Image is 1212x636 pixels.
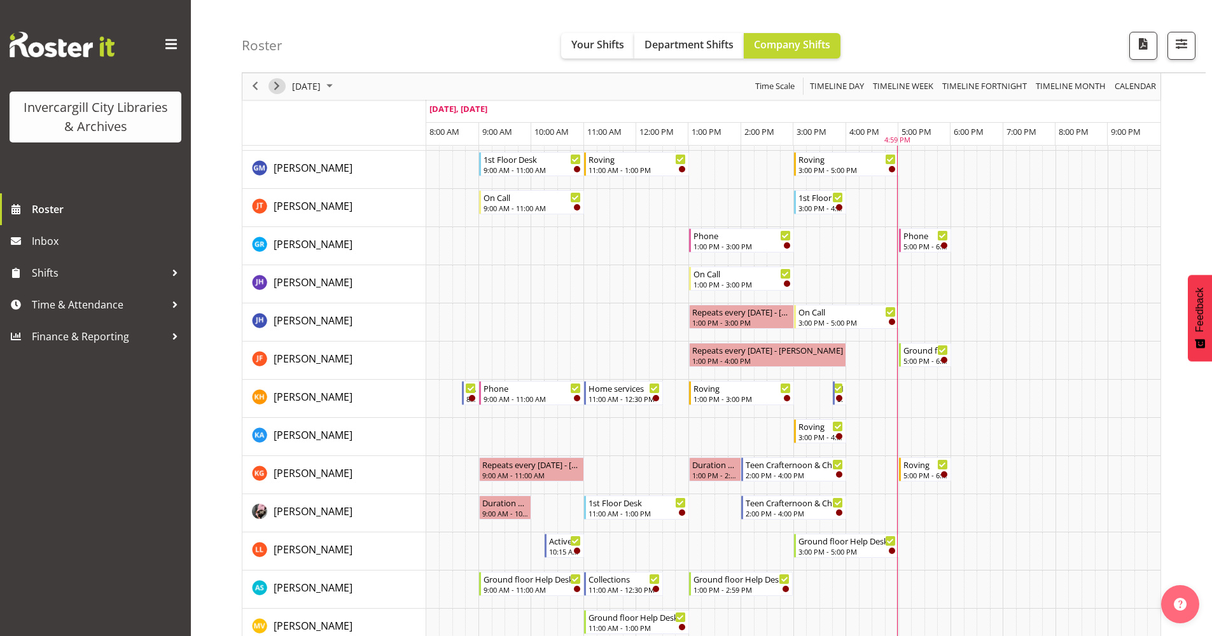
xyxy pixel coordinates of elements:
[746,496,843,509] div: Teen Crafternoon & Chill
[484,191,581,204] div: On Call
[872,79,935,95] span: Timeline Week
[693,394,791,404] div: 1:00 PM - 3:00 PM
[242,151,426,189] td: Gabriel McKay Smith resource
[689,266,794,291] div: Jill Harpur"s event - On Call Begin From Tuesday, September 30, 2025 at 1:00:00 PM GMT+13:00 Ends...
[242,189,426,227] td: Glen Tomlinson resource
[849,126,879,137] span: 4:00 PM
[242,380,426,418] td: Kaela Harley resource
[746,508,843,518] div: 2:00 PM - 4:00 PM
[689,228,794,252] div: Grace Roscoe-Squires"s event - Phone Begin From Tuesday, September 30, 2025 at 1:00:00 PM GMT+13:...
[247,79,264,95] button: Previous
[32,200,185,219] span: Roster
[693,584,790,595] div: 1:00 PM - 2:59 PM
[274,580,352,595] a: [PERSON_NAME]
[798,546,896,556] div: 3:00 PM - 5:00 PM
[689,572,793,596] div: Mandy Stenton"s event - Ground floor Help Desk Begin From Tuesday, September 30, 2025 at 1:00:00 ...
[1113,79,1159,95] button: Month
[242,38,282,53] h4: Roster
[244,73,266,100] div: previous period
[809,79,865,95] span: Timeline Day
[584,495,689,520] div: Keyu Chen"s event - 1st Floor Desk Begin From Tuesday, September 30, 2025 at 11:00:00 AM GMT+13:0...
[794,190,846,214] div: Glen Tomlinson"s event - 1st Floor Desk Begin From Tuesday, September 30, 2025 at 3:00:00 PM GMT+...
[746,458,843,471] div: Teen Crafternoon & Chill
[274,237,352,252] a: [PERSON_NAME]
[833,381,846,405] div: Kaela Harley"s event - New book tagging Begin From Tuesday, September 30, 2025 at 3:45:00 PM GMT+...
[589,572,660,585] div: Collections
[689,343,846,367] div: Joanne Forbes"s event - Repeats every tuesday - Joanne Forbes Begin From Tuesday, September 30, 2...
[274,390,352,404] span: [PERSON_NAME]
[288,73,340,100] div: September 30, 2025
[482,508,528,518] div: 9:00 AM - 10:00 AM
[794,305,899,329] div: Jillian Hunter"s event - On Call Begin From Tuesday, September 30, 2025 at 3:00:00 PM GMT+13:00 E...
[587,126,622,137] span: 11:00 AM
[291,79,322,95] span: [DATE]
[903,458,948,471] div: Roving
[1174,598,1187,611] img: help-xxl-2.png
[484,165,581,175] div: 9:00 AM - 11:00 AM
[274,466,352,481] a: [PERSON_NAME]
[754,38,830,52] span: Company Shifts
[484,203,581,213] div: 9:00 AM - 11:00 AM
[808,79,867,95] button: Timeline Day
[1034,79,1107,95] span: Timeline Month
[242,570,426,609] td: Mandy Stenton resource
[1034,79,1108,95] button: Timeline Month
[534,126,569,137] span: 10:00 AM
[561,33,634,59] button: Your Shifts
[274,275,352,289] span: [PERSON_NAME]
[479,152,584,176] div: Gabriel McKay Smith"s event - 1st Floor Desk Begin From Tuesday, September 30, 2025 at 9:00:00 AM...
[689,457,741,481] div: Katie Greene"s event - Duration 1 hours - Katie Greene Begin From Tuesday, September 30, 2025 at ...
[693,241,791,251] div: 1:00 PM - 3:00 PM
[274,313,352,328] a: [PERSON_NAME]
[798,165,896,175] div: 3:00 PM - 5:00 PM
[266,73,288,100] div: next period
[903,470,948,480] div: 5:00 PM - 6:00 PM
[482,126,512,137] span: 9:00 AM
[798,317,896,328] div: 3:00 PM - 5:00 PM
[274,275,352,290] a: [PERSON_NAME]
[741,495,846,520] div: Keyu Chen"s event - Teen Crafternoon & Chill Begin From Tuesday, September 30, 2025 at 2:00:00 PM...
[274,428,352,442] span: [PERSON_NAME]
[274,543,352,556] span: [PERSON_NAME]
[589,165,686,175] div: 11:00 AM - 1:00 PM
[1059,126,1089,137] span: 8:00 PM
[274,504,352,518] span: [PERSON_NAME]
[689,381,794,405] div: Kaela Harley"s event - Roving Begin From Tuesday, September 30, 2025 at 1:00:00 PM GMT+13:00 Ends...
[693,382,791,394] div: Roving
[693,572,790,585] div: Ground floor Help Desk
[741,457,846,481] div: Katie Greene"s event - Teen Crafternoon & Chill Begin From Tuesday, September 30, 2025 at 2:00:00...
[693,229,791,242] div: Phone
[692,458,738,471] div: Duration 1 hours - [PERSON_NAME]
[462,381,479,405] div: Kaela Harley"s event - Newspapers Begin From Tuesday, September 30, 2025 at 8:40:00 AM GMT+13:00 ...
[584,152,689,176] div: Gabriel McKay Smith"s event - Roving Begin From Tuesday, September 30, 2025 at 11:00:00 AM GMT+13...
[754,79,796,95] span: Time Scale
[584,381,663,405] div: Kaela Harley"s event - Home services Begin From Tuesday, September 30, 2025 at 11:00:00 AM GMT+13...
[693,279,791,289] div: 1:00 PM - 3:00 PM
[32,263,165,282] span: Shifts
[798,432,843,442] div: 3:00 PM - 4:00 PM
[479,190,584,214] div: Glen Tomlinson"s event - On Call Begin From Tuesday, September 30, 2025 at 9:00:00 AM GMT+13:00 E...
[644,38,734,52] span: Department Shifts
[10,32,115,57] img: Rosterit website logo
[798,420,843,432] div: Roving
[484,572,581,585] div: Ground floor Help Desk
[479,572,584,596] div: Mandy Stenton"s event - Ground floor Help Desk Begin From Tuesday, September 30, 2025 at 9:00:00 ...
[902,126,931,137] span: 5:00 PM
[1188,275,1212,361] button: Feedback - Show survey
[1007,126,1036,137] span: 7:00 PM
[837,382,843,394] div: New book tagging
[692,356,843,366] div: 1:00 PM - 4:00 PM
[692,343,843,356] div: Repeats every [DATE] - [PERSON_NAME]
[274,161,352,175] span: [PERSON_NAME]
[549,546,581,556] div: 10:15 AM - 11:00 AM
[903,343,948,356] div: Ground floor Help Desk
[797,126,826,137] span: 3:00 PM
[429,103,487,114] span: [DATE], [DATE]
[589,584,660,595] div: 11:00 AM - 12:30 PM
[482,458,581,471] div: Repeats every [DATE] - [PERSON_NAME]
[484,584,581,595] div: 9:00 AM - 11:00 AM
[274,466,352,480] span: [PERSON_NAME]
[1167,32,1195,60] button: Filter Shifts
[22,98,169,136] div: Invercargill City Libraries & Archives
[899,343,951,367] div: Joanne Forbes"s event - Ground floor Help Desk Begin From Tuesday, September 30, 2025 at 5:00:00 ...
